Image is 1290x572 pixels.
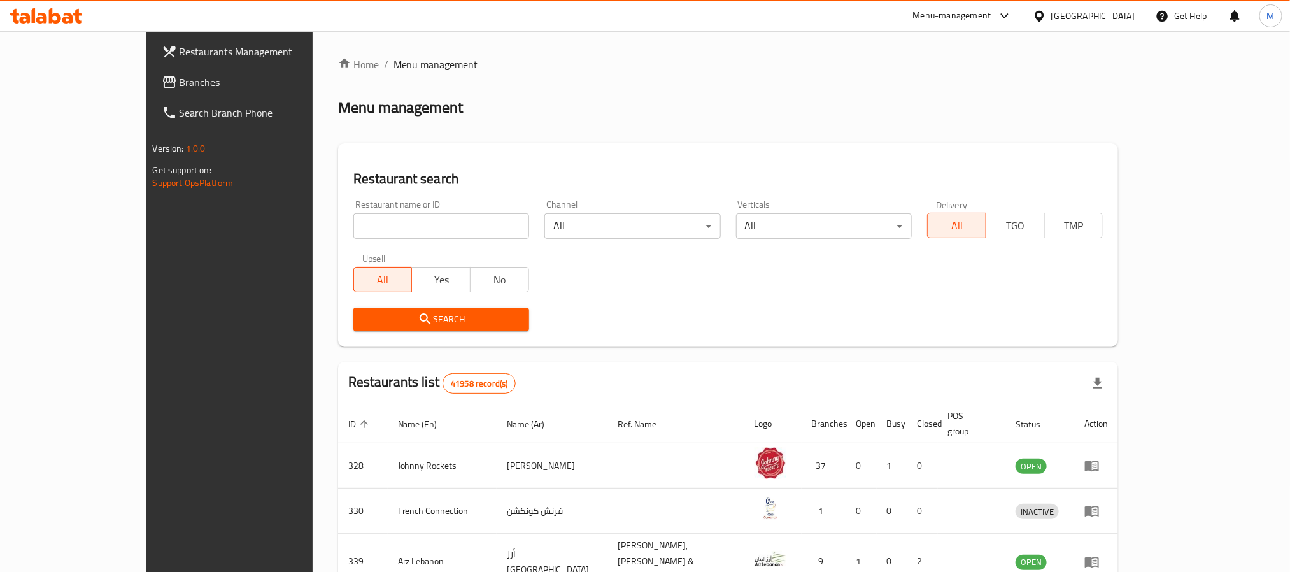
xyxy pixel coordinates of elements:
[348,417,372,432] span: ID
[153,162,211,178] span: Get support on:
[353,213,529,239] input: Search for restaurant name or ID..
[1084,458,1108,473] div: Menu
[1016,555,1047,570] div: OPEN
[907,443,938,489] td: 0
[991,217,1040,235] span: TGO
[1044,213,1103,238] button: TMP
[338,97,464,118] h2: Menu management
[618,417,673,432] span: Ref. Name
[846,443,877,489] td: 0
[497,443,607,489] td: [PERSON_NAME]
[153,175,234,191] a: Support.OpsPlatform
[152,97,362,128] a: Search Branch Phone
[348,373,516,394] h2: Restaurants list
[802,443,846,489] td: 37
[470,267,529,292] button: No
[388,443,497,489] td: Johnny Rockets
[736,213,912,239] div: All
[846,489,877,534] td: 0
[152,67,362,97] a: Branches
[388,489,497,534] td: French Connection
[153,140,184,157] span: Version:
[338,489,388,534] td: 330
[1084,554,1108,569] div: Menu
[877,404,907,443] th: Busy
[877,443,907,489] td: 1
[907,489,938,534] td: 0
[384,57,388,72] li: /
[1016,504,1059,519] span: INACTIVE
[507,417,561,432] span: Name (Ar)
[1050,217,1098,235] span: TMP
[180,105,351,120] span: Search Branch Phone
[1051,9,1135,23] div: [GEOGRAPHIC_DATA]
[443,373,516,394] div: Total records count
[1084,503,1108,518] div: Menu
[948,408,991,439] span: POS group
[1016,459,1047,474] div: OPEN
[393,57,478,72] span: Menu management
[417,271,465,289] span: Yes
[802,404,846,443] th: Branches
[544,213,720,239] div: All
[476,271,524,289] span: No
[755,492,786,524] img: French Connection
[353,169,1103,189] h2: Restaurant search
[755,447,786,479] img: Johnny Rockets
[907,404,938,443] th: Closed
[362,254,386,263] label: Upsell
[933,217,981,235] span: All
[398,417,454,432] span: Name (En)
[353,267,413,292] button: All
[353,308,529,331] button: Search
[986,213,1045,238] button: TGO
[443,378,515,390] span: 41958 record(s)
[359,271,408,289] span: All
[364,311,519,327] span: Search
[927,213,986,238] button: All
[411,267,471,292] button: Yes
[186,140,206,157] span: 1.0.0
[1074,404,1118,443] th: Action
[152,36,362,67] a: Restaurants Management
[338,443,388,489] td: 328
[802,489,846,534] td: 1
[1016,459,1047,474] span: OPEN
[1016,417,1057,432] span: Status
[180,75,351,90] span: Branches
[744,404,802,443] th: Logo
[1082,368,1113,399] div: Export file
[180,44,351,59] span: Restaurants Management
[936,200,968,209] label: Delivery
[338,57,1119,72] nav: breadcrumb
[1267,9,1275,23] span: M
[913,8,991,24] div: Menu-management
[877,489,907,534] td: 0
[497,489,607,534] td: فرنش كونكشن
[846,404,877,443] th: Open
[1016,555,1047,569] span: OPEN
